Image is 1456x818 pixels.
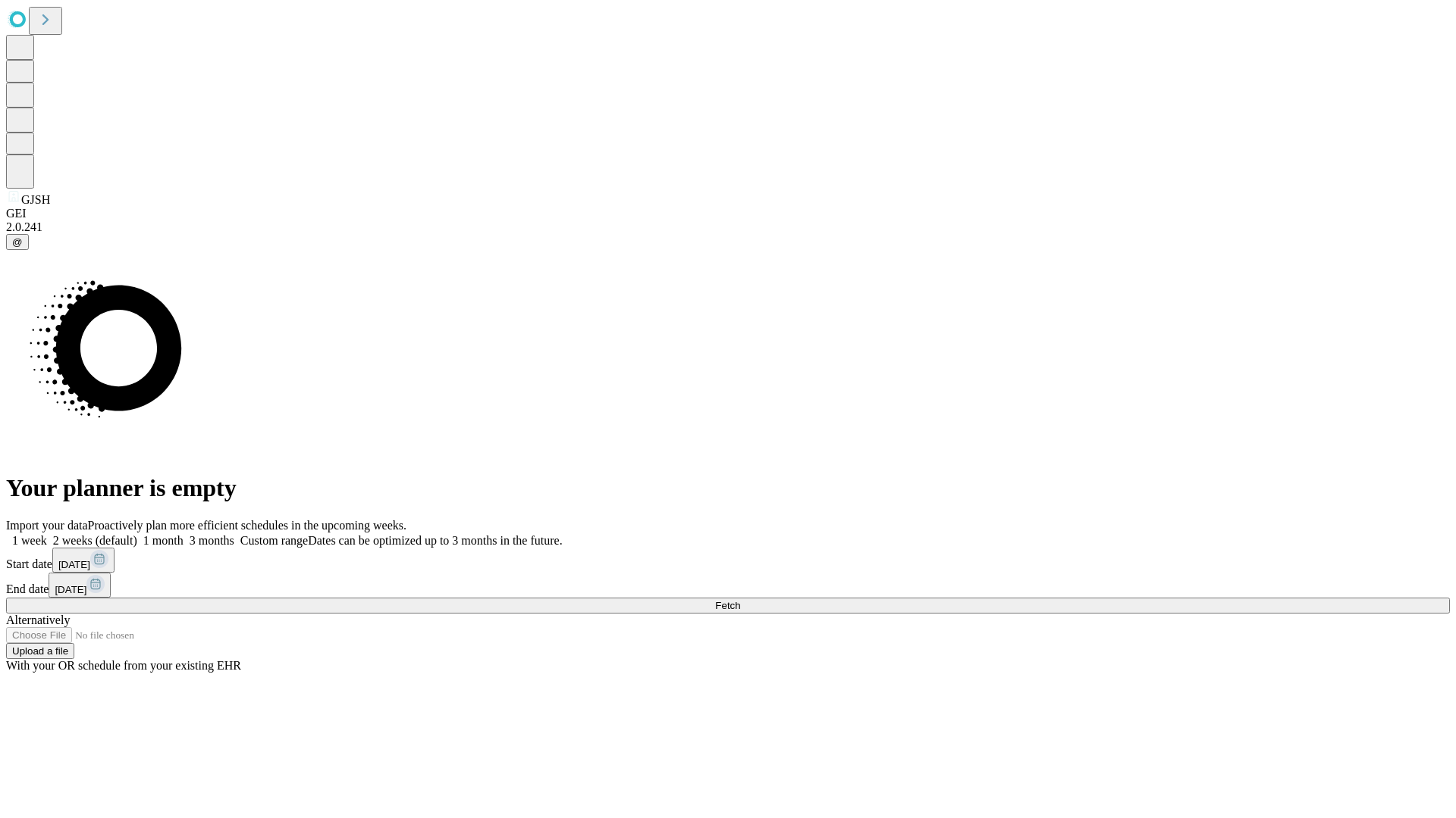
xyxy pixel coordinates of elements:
button: [DATE] [52,548,115,573]
div: Start date [6,548,1450,573]
span: Alternatively [6,613,70,626]
span: Custom range [240,534,308,547]
span: 3 months [190,534,234,547]
div: End date [6,573,1450,598]
button: Fetch [6,598,1450,613]
span: Fetch [715,600,740,611]
span: Proactively plan more efficient schedules in the upcoming weeks. [88,519,406,532]
span: Import your data [6,519,88,532]
button: Upload a file [6,643,74,659]
span: 1 month [143,534,184,547]
span: [DATE] [58,559,90,570]
span: Dates can be optimized up to 3 months in the future. [308,534,562,547]
span: [DATE] [55,584,86,595]
button: [DATE] [49,573,111,598]
div: 2.0.241 [6,220,1450,234]
h1: Your planner is empty [6,474,1450,502]
button: @ [6,234,29,250]
span: 1 week [12,534,47,547]
div: GEI [6,207,1450,220]
span: @ [12,236,23,248]
span: GJSH [21,193,50,206]
span: 2 weeks (default) [53,534,137,547]
span: With your OR schedule from your existing EHR [6,659,241,672]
